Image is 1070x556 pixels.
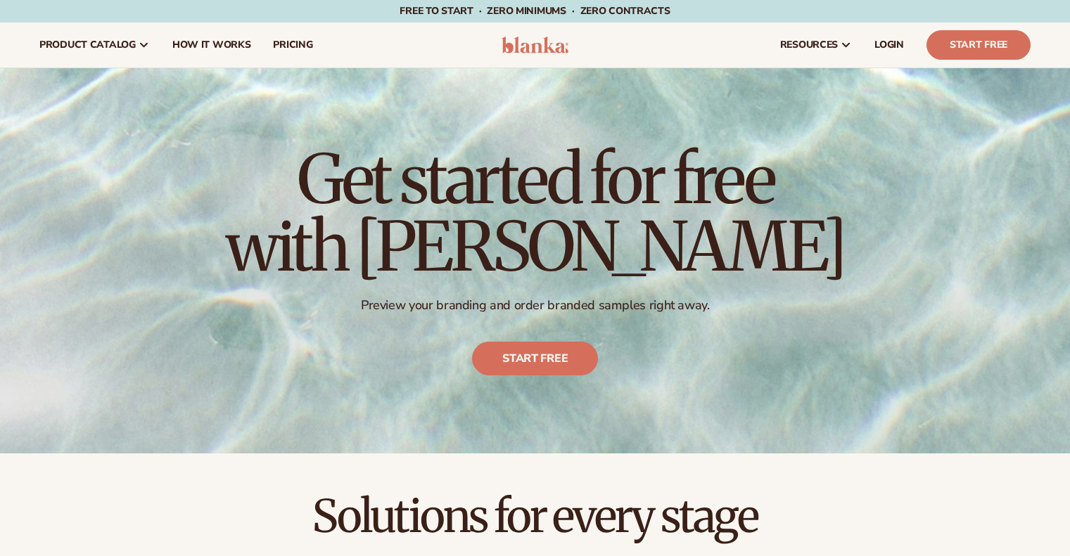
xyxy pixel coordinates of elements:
[400,4,670,18] span: Free to start · ZERO minimums · ZERO contracts
[472,342,598,376] a: Start free
[926,30,1031,60] a: Start Free
[262,22,324,67] a: pricing
[502,37,568,53] img: logo
[273,39,312,51] span: pricing
[39,493,1031,540] h2: Solutions for every stage
[226,146,845,280] h1: Get started for free with [PERSON_NAME]
[28,22,161,67] a: product catalog
[780,39,838,51] span: resources
[161,22,262,67] a: How It Works
[769,22,863,67] a: resources
[172,39,251,51] span: How It Works
[226,297,845,313] p: Preview your branding and order branded samples right away.
[39,39,136,51] span: product catalog
[874,39,904,51] span: LOGIN
[863,22,915,67] a: LOGIN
